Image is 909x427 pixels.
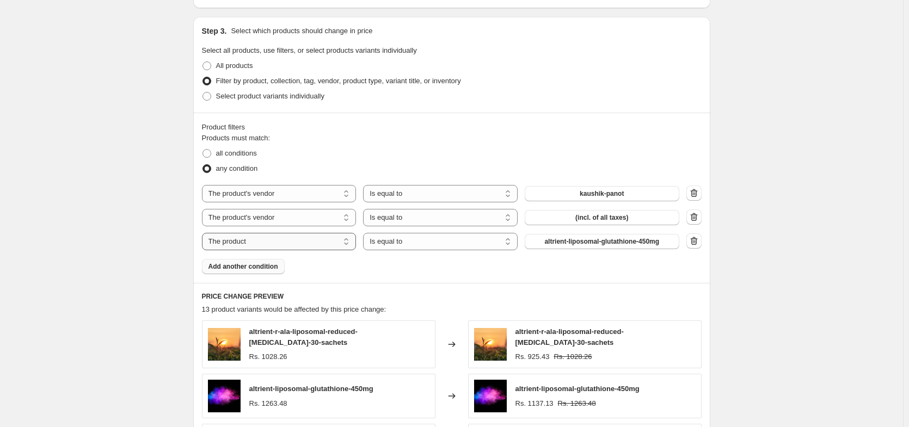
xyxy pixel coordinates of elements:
span: Select product variants individually [216,92,324,100]
span: any condition [216,164,258,172]
div: Rs. 925.43 [515,351,550,362]
h2: Step 3. [202,26,227,36]
span: altrient-liposomal-glutathione-450mg [515,385,640,393]
img: download_80x.jpg [208,380,241,412]
span: altrient-r-ala-liposomal-reduced-[MEDICAL_DATA]-30-sachets [249,327,358,346]
span: altrient-r-ala-liposomal-reduced-[MEDICAL_DATA]-30-sachets [515,327,624,346]
img: download_80x.jpg [474,380,507,412]
div: Rs. 1137.13 [515,398,554,409]
button: altrient-liposomal-glutathione-450mg [525,234,679,249]
span: altrient-liposomal-glutathione-450mg [249,385,373,393]
h6: PRICE CHANGE PREVIEW [202,292,702,301]
span: Add another condition [208,262,278,271]
span: Filter by product, collection, tag, vendor, product type, variant title, or inventory [216,77,461,85]
p: Select which products should change in price [231,26,372,36]
span: All products [216,61,253,70]
div: Rs. 1028.26 [249,351,287,362]
img: istockphoto-1550071750-612x612_80x.jpg [208,328,241,361]
span: Select all products, use filters, or select products variants individually [202,46,417,54]
strike: Rs. 1028.26 [554,351,592,362]
button: kaushik-panot [525,186,679,201]
span: altrient-liposomal-glutathione-450mg [544,237,659,246]
img: istockphoto-1550071750-612x612_80x.jpg [474,328,507,361]
span: all conditions [216,149,257,157]
span: 13 product variants would be affected by this price change: [202,305,386,313]
div: Rs. 1263.48 [249,398,287,409]
span: Products must match: [202,134,271,142]
div: Product filters [202,122,702,133]
button: (incl. of all taxes) [525,210,679,225]
span: kaushik-panot [580,189,624,198]
button: Add another condition [202,259,285,274]
span: (incl. of all taxes) [575,213,628,222]
strike: Rs. 1263.48 [558,398,596,409]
